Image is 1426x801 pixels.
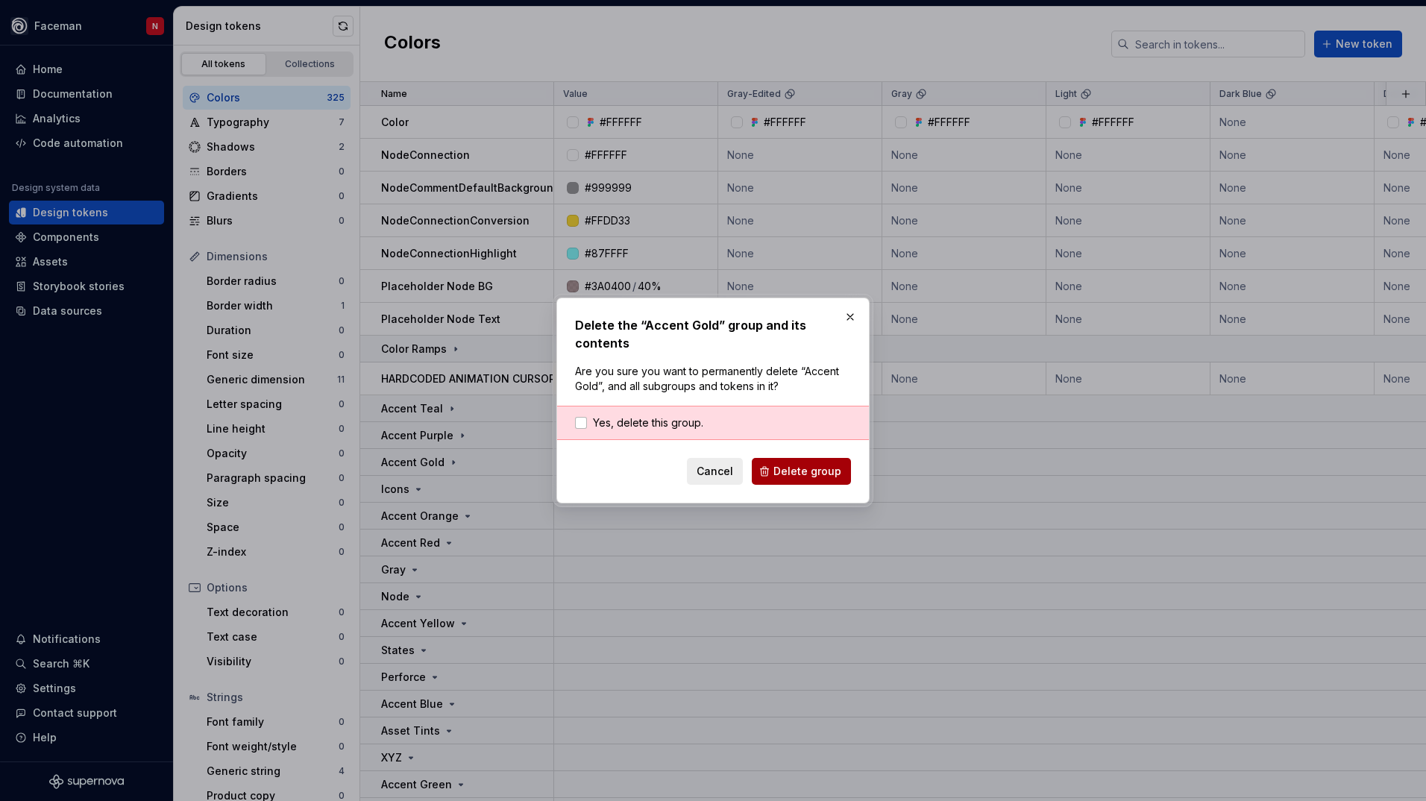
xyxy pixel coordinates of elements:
[752,458,851,485] button: Delete group
[697,464,733,479] span: Cancel
[593,415,703,430] span: Yes, delete this group.
[687,458,743,485] button: Cancel
[575,364,851,394] p: Are you sure you want to permanently delete “Accent Gold”, and all subgroups and tokens in it?
[575,316,851,352] h2: Delete the “Accent Gold” group and its contents
[773,464,841,479] span: Delete group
